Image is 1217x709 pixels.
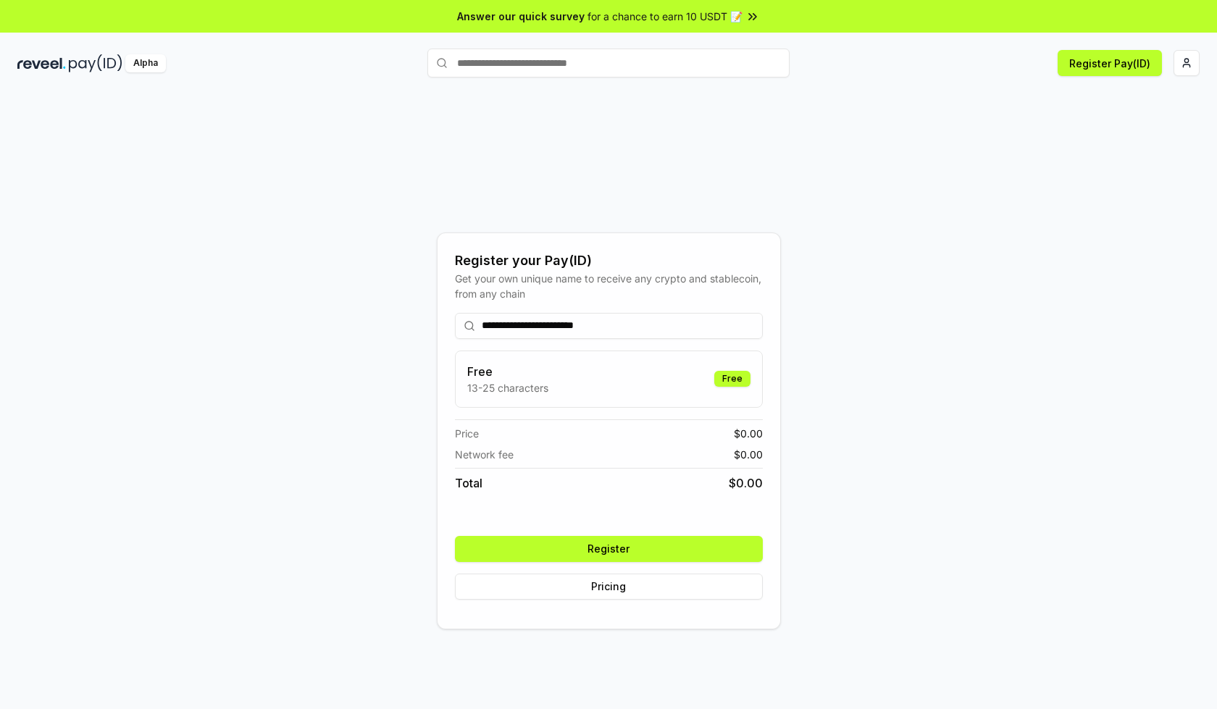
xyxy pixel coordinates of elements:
img: reveel_dark [17,54,66,72]
span: Total [455,474,482,492]
span: $ 0.00 [734,426,763,441]
button: Register [455,536,763,562]
img: pay_id [69,54,122,72]
span: $ 0.00 [729,474,763,492]
span: Network fee [455,447,514,462]
button: Pricing [455,574,763,600]
div: Free [714,371,750,387]
div: Register your Pay(ID) [455,251,763,271]
div: Get your own unique name to receive any crypto and stablecoin, from any chain [455,271,763,301]
button: Register Pay(ID) [1058,50,1162,76]
span: Answer our quick survey [457,9,585,24]
div: Alpha [125,54,166,72]
span: Price [455,426,479,441]
h3: Free [467,363,548,380]
span: $ 0.00 [734,447,763,462]
span: for a chance to earn 10 USDT 📝 [587,9,743,24]
p: 13-25 characters [467,380,548,395]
